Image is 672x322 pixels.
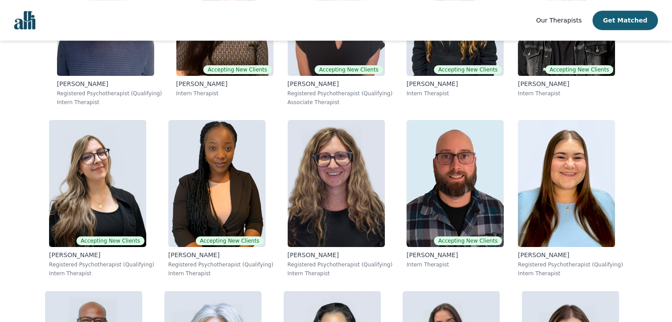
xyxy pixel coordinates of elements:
[592,11,658,30] button: Get Matched
[288,261,393,268] p: Registered Psychotherapist (Qualifying)
[168,261,273,268] p: Registered Psychotherapist (Qualifying)
[168,270,273,277] p: Intern Therapist
[42,113,161,284] a: Joanna_KomisarAccepting New Clients[PERSON_NAME]Registered Psychotherapist (Qualifying)Intern The...
[518,120,615,247] img: Jasmin_Gicante
[14,11,35,30] img: alli logo
[536,17,581,24] span: Our Therapists
[406,261,504,268] p: Intern Therapist
[399,113,511,284] a: Benjamin_BedeckiAccepting New Clients[PERSON_NAME]Intern Therapist
[406,251,504,259] p: [PERSON_NAME]
[49,120,146,247] img: Joanna_Komisar
[161,113,281,284] a: Tamara_DelprattAccepting New Clients[PERSON_NAME]Registered Psychotherapist (Qualifying)Intern Th...
[288,90,393,97] p: Registered Psychotherapist (Qualifying)
[49,270,154,277] p: Intern Therapist
[536,15,581,26] a: Our Therapists
[57,99,162,106] p: Intern Therapist
[203,65,271,74] span: Accepting New Clients
[518,90,615,97] p: Intern Therapist
[406,90,504,97] p: Intern Therapist
[288,251,393,259] p: [PERSON_NAME]
[406,79,504,88] p: [PERSON_NAME]
[57,90,162,97] p: Registered Psychotherapist (Qualifying)
[288,120,385,247] img: Ariela_Mager
[518,79,615,88] p: [PERSON_NAME]
[288,270,393,277] p: Intern Therapist
[315,65,383,74] span: Accepting New Clients
[518,261,623,268] p: Registered Psychotherapist (Qualifying)
[434,236,502,245] span: Accepting New Clients
[176,90,273,97] p: Intern Therapist
[196,236,264,245] span: Accepting New Clients
[176,79,273,88] p: [PERSON_NAME]
[76,236,144,245] span: Accepting New Clients
[49,261,154,268] p: Registered Psychotherapist (Qualifying)
[518,270,623,277] p: Intern Therapist
[545,65,613,74] span: Accepting New Clients
[511,113,630,284] a: Jasmin_Gicante[PERSON_NAME]Registered Psychotherapist (Qualifying)Intern Therapist
[288,79,393,88] p: [PERSON_NAME]
[49,251,154,259] p: [PERSON_NAME]
[57,79,162,88] p: [PERSON_NAME]
[288,99,393,106] p: Associate Therapist
[518,251,623,259] p: [PERSON_NAME]
[406,120,504,247] img: Benjamin_Bedecki
[281,113,400,284] a: Ariela_Mager[PERSON_NAME]Registered Psychotherapist (Qualifying)Intern Therapist
[168,120,266,247] img: Tamara_Delpratt
[434,65,502,74] span: Accepting New Clients
[168,251,273,259] p: [PERSON_NAME]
